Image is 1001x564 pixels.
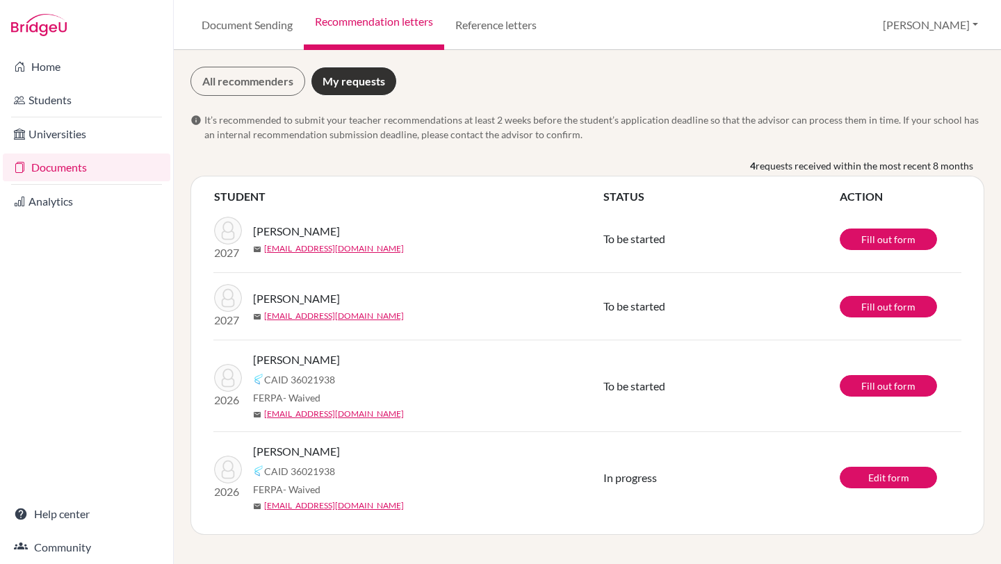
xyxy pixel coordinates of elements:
span: - Waived [283,392,320,404]
span: mail [253,313,261,321]
b: 4 [750,158,756,173]
span: [PERSON_NAME] [253,351,340,368]
span: It’s recommended to submit your teacher recommendations at least 2 weeks before the student’s app... [204,113,984,142]
a: All recommenders [190,67,305,96]
span: [PERSON_NAME] [253,290,340,307]
a: Students [3,86,170,114]
span: FERPA [253,390,320,405]
a: Fill out form [840,296,937,317]
p: 2026 [214,483,242,500]
span: [PERSON_NAME] [253,443,340,460]
img: Teoh, Samuel [214,364,242,392]
a: Fill out form [840,375,937,397]
a: Universities [3,120,170,148]
span: CAID 36021938 [264,372,335,387]
img: Li, Andy [214,217,242,244]
span: CAID 36021938 [264,464,335,479]
span: mail [253,245,261,254]
a: Home [3,53,170,81]
th: ACTION [839,188,961,206]
span: mail [253,502,261,511]
a: [EMAIL_ADDRESS][DOMAIN_NAME] [264,499,404,512]
span: To be started [603,379,665,392]
span: To be started [603,299,665,313]
a: Help center [3,500,170,528]
a: Documents [3,154,170,181]
a: Fill out form [840,229,937,250]
span: requests received within the most recent 8 months [756,158,973,173]
a: [EMAIL_ADDRESS][DOMAIN_NAME] [264,242,404,255]
img: Common App logo [253,465,264,476]
span: In progress [603,471,657,484]
span: FERPA [253,482,320,497]
img: Teoh, Samuel [214,456,242,483]
a: Community [3,533,170,561]
p: 2027 [214,312,242,329]
span: mail [253,410,261,419]
span: [PERSON_NAME] [253,223,340,240]
a: [EMAIL_ADDRESS][DOMAIN_NAME] [264,310,404,322]
th: STUDENT [213,188,603,206]
a: Analytics [3,188,170,215]
th: STATUS [603,188,839,206]
img: Common App logo [253,374,264,385]
a: Edit form [840,467,937,488]
p: 2027 [214,244,242,261]
a: My requests [311,67,397,96]
img: Li, Andy [214,284,242,312]
p: 2026 [214,392,242,408]
span: To be started [603,232,665,245]
button: [PERSON_NAME] [877,12,984,38]
span: - Waived [283,483,320,495]
span: info [190,115,202,126]
a: [EMAIL_ADDRESS][DOMAIN_NAME] [264,408,404,420]
img: Bridge-U [11,14,67,36]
